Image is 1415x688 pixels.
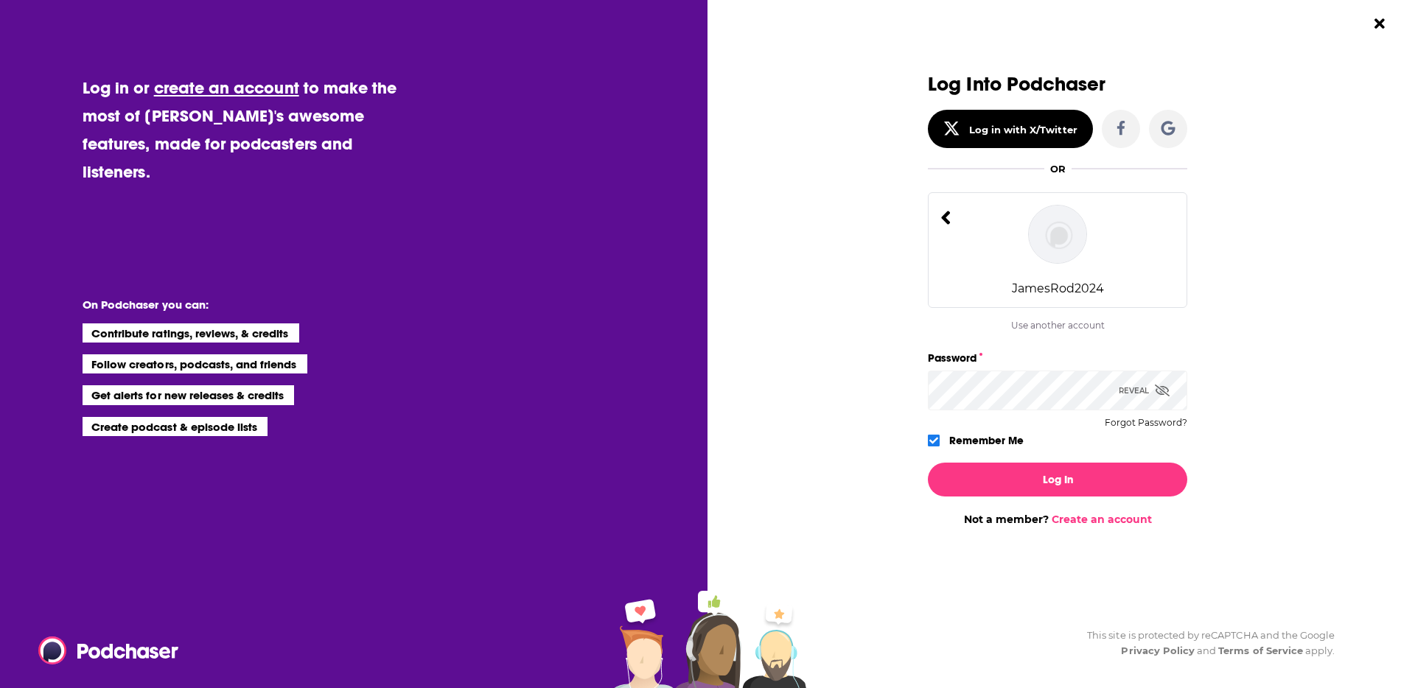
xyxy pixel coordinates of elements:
[1052,513,1152,526] a: Create an account
[928,110,1093,148] button: Log in with X/Twitter
[38,636,168,664] a: Podchaser - Follow, Share and Rate Podcasts
[1366,10,1394,38] button: Close Button
[928,513,1187,526] div: Not a member?
[1050,163,1066,175] div: OR
[1075,628,1335,659] div: This site is protected by reCAPTCHA and the Google and apply.
[1121,645,1195,656] a: Privacy Policy
[83,385,294,404] li: Get alerts for new releases & credits
[83,298,377,312] li: On Podchaser you can:
[969,124,1077,136] div: Log in with X/Twitter
[154,77,299,98] a: create an account
[1218,645,1303,656] a: Terms of Service
[928,74,1187,95] h3: Log Into Podchaser
[83,417,268,436] li: Create podcast & episode lists
[38,636,180,664] img: Podchaser - Follow, Share and Rate Podcasts
[83,354,307,373] li: Follow creators, podcasts, and friends
[949,431,1024,450] label: Remember Me
[928,320,1187,331] div: Use another account
[1105,418,1187,428] button: Forgot Password?
[1028,205,1087,264] img: JamesRod2024
[928,348,1187,368] label: Password
[1119,371,1170,410] div: Reveal
[83,323,299,343] li: Contribute ratings, reviews, & credits
[928,463,1187,496] button: Log In
[1012,281,1104,295] div: JamesRod2024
